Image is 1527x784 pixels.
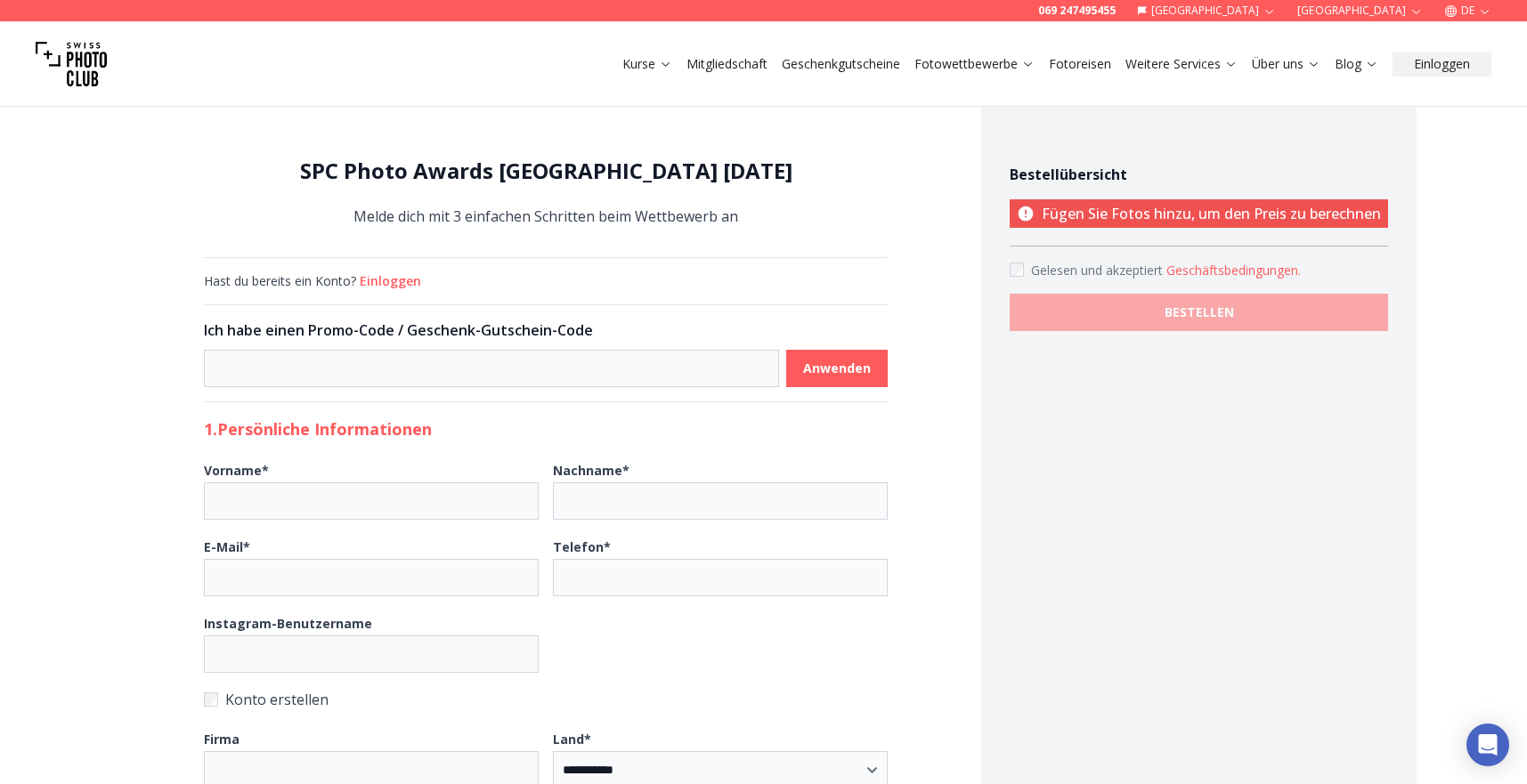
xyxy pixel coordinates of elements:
input: Instagram-Benutzername [204,635,539,673]
button: Fotowettbewerbe [907,52,1042,77]
a: Kurse [622,55,672,73]
input: Nachname* [553,482,888,520]
input: E-Mail* [204,559,539,596]
b: Telefon * [553,538,611,555]
a: Blog [1335,55,1378,73]
b: Instagram-Benutzername [204,615,372,632]
a: Mitgliedschaft [686,55,768,73]
a: 069 247495455 [1038,4,1116,18]
a: Geschenkgutscheine [782,55,900,73]
button: Weitere Services [1118,52,1245,77]
button: Anwenden [786,350,888,387]
a: Über uns [1252,55,1320,73]
b: BESTELLEN [1165,303,1234,321]
button: Über uns [1245,52,1328,77]
input: Konto erstellen [204,692,218,707]
b: Firma [204,731,240,748]
a: Fotowettbewerbe [914,55,1035,73]
button: Einloggen [1393,52,1491,77]
button: BESTELLEN [1010,294,1388,331]
button: Einloggen [360,272,421,290]
div: Hast du bereits ein Konto? [204,272,888,290]
p: Fügen Sie Fotos hinzu, um den Preis zu berechnen [1010,199,1388,228]
b: Nachname * [553,462,629,479]
h3: Ich habe einen Promo-Code / Geschenk-Gutschein-Code [204,319,888,341]
button: Kurse [615,52,679,77]
button: Geschenkgutscheine [775,52,907,77]
b: Vorname * [204,462,269,479]
div: Melde dich mit 3 einfachen Schritten beim Wettbewerb an [204,157,888,229]
input: Vorname* [204,482,539,520]
b: E-Mail * [204,538,250,555]
span: Gelesen und akzeptiert [1031,262,1166,279]
button: Blog [1328,52,1385,77]
a: Fotoreisen [1049,55,1111,73]
input: Accept terms [1010,263,1024,277]
h4: Bestellübersicht [1010,164,1388,185]
h1: SPC Photo Awards [GEOGRAPHIC_DATA] [DATE] [204,157,888,185]
a: Weitere Services [1125,55,1238,73]
button: Mitgliedschaft [679,52,775,77]
h2: 1. Persönliche Informationen [204,416,888,441]
img: Swiss photo club [36,28,107,100]
b: Anwenden [803,360,871,377]
b: Land * [553,731,591,748]
input: Telefon* [553,559,888,596]
button: Fotoreisen [1042,52,1118,77]
label: Konto erstellen [204,687,888,712]
button: Accept termsGelesen und akzeptiert [1166,262,1301,279]
div: Open Intercom Messenger [1466,723,1509,766]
